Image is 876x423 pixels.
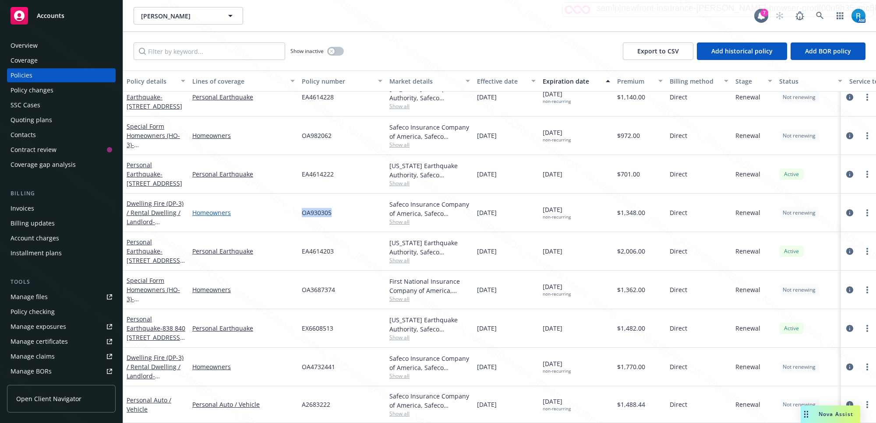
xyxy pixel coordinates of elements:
[805,47,851,55] span: Add BOR policy
[192,324,295,333] a: Personal Earthquake
[192,92,295,102] a: Personal Earthquake
[783,170,800,178] span: Active
[617,285,645,294] span: $1,362.00
[11,68,32,82] div: Policies
[11,53,38,67] div: Coverage
[783,401,816,409] span: Not renewing
[192,77,285,86] div: Lines of coverage
[543,99,571,104] div: non-recurring
[389,102,470,110] span: Show all
[127,315,185,360] a: Personal Earthquake
[831,7,849,25] a: Switch app
[783,324,800,332] span: Active
[389,238,470,257] div: [US_STATE] Earthquake Authority, Safeco Insurance (Liberty Mutual)
[735,169,760,179] span: Renewal
[11,201,34,215] div: Invoices
[844,399,855,410] a: circleInformation
[127,372,182,389] span: - [STREET_ADDRESS]
[11,98,40,112] div: SSC Cases
[783,132,816,140] span: Not renewing
[617,208,645,217] span: $1,348.00
[783,363,816,371] span: Not renewing
[7,320,116,334] a: Manage exposures
[862,92,872,102] a: more
[386,70,473,92] button: Market details
[735,324,760,333] span: Renewal
[670,131,687,140] span: Direct
[11,113,52,127] div: Quoting plans
[735,77,763,86] div: Stage
[735,131,760,140] span: Renewal
[851,9,865,23] img: photo
[7,201,116,215] a: Invoices
[539,70,614,92] button: Expiration date
[302,362,335,371] span: OA4732441
[543,368,571,374] div: non-recurring
[617,169,640,179] span: $701.00
[389,141,470,148] span: Show all
[389,200,470,218] div: Safeco Insurance Company of America, Safeco Insurance (Liberty Mutual)
[141,11,217,21] span: [PERSON_NAME]
[127,353,184,389] a: Dwelling Fire (DP-3) / Rental Dwelling / Landlord
[617,92,645,102] span: $1,140.00
[791,7,809,25] a: Report a Bug
[862,130,872,141] a: more
[16,394,81,403] span: Open Client Navigator
[735,285,760,294] span: Renewal
[862,362,872,372] a: more
[711,47,773,55] span: Add historical policy
[543,205,571,220] span: [DATE]
[670,92,687,102] span: Direct
[11,128,36,142] div: Contacts
[776,70,846,92] button: Status
[7,278,116,286] div: Tools
[192,169,295,179] a: Personal Earthquake
[844,323,855,334] a: circleInformation
[844,130,855,141] a: circleInformation
[670,285,687,294] span: Direct
[11,290,48,304] div: Manage files
[192,285,295,294] a: Homeowners
[7,364,116,378] a: Manage BORs
[7,189,116,198] div: Billing
[11,364,52,378] div: Manage BORs
[543,291,571,297] div: non-recurring
[543,128,571,143] span: [DATE]
[389,372,470,380] span: Show all
[862,285,872,295] a: more
[192,362,295,371] a: Homeowners
[697,42,787,60] button: Add historical policy
[389,334,470,341] span: Show all
[302,285,335,294] span: OA3687374
[127,238,182,274] a: Personal Earthquake
[7,158,116,172] a: Coverage gap analysis
[127,84,182,110] a: Personal Earthquake
[477,169,497,179] span: [DATE]
[127,199,184,235] a: Dwelling Fire (DP-3) / Rental Dwelling / Landlord
[302,169,334,179] span: EA4614222
[760,9,768,17] div: 7
[192,131,295,140] a: Homeowners
[302,92,334,102] span: EA4614228
[134,7,243,25] button: [PERSON_NAME]
[7,290,116,304] a: Manage files
[801,405,812,423] div: Drag to move
[783,209,816,217] span: Not renewing
[127,77,176,86] div: Policy details
[801,405,860,423] button: Nova Assist
[543,169,562,179] span: [DATE]
[862,208,872,218] a: more
[844,92,855,102] a: circleInformation
[543,137,571,143] div: non-recurring
[7,83,116,97] a: Policy changes
[127,396,171,413] a: Personal Auto / Vehicle
[302,247,334,256] span: EA4614203
[844,208,855,218] a: circleInformation
[389,257,470,264] span: Show all
[298,70,386,92] button: Policy number
[477,208,497,217] span: [DATE]
[811,7,829,25] a: Search
[862,399,872,410] a: more
[192,400,295,409] a: Personal Auto / Vehicle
